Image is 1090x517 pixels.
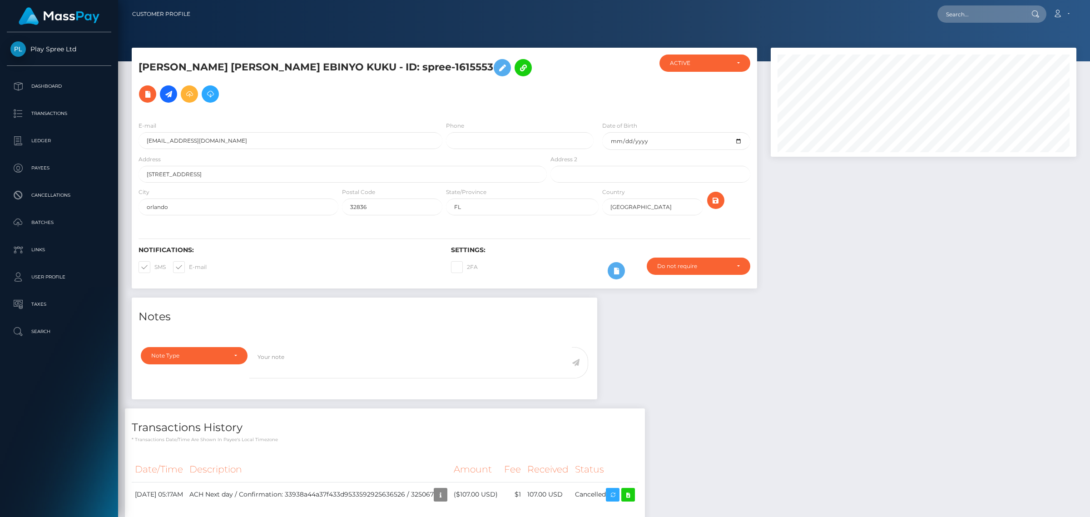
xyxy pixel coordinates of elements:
[139,261,166,273] label: SMS
[160,85,177,103] a: Initiate Payout
[602,122,637,130] label: Date of Birth
[186,457,451,482] th: Description
[451,246,750,254] h6: Settings:
[139,246,437,254] h6: Notifications:
[186,482,451,507] td: ACH Next day / Confirmation: 33938a44a37f433d9533592925636526 / 325067
[446,122,464,130] label: Phone
[10,243,108,257] p: Links
[139,122,156,130] label: E-mail
[132,457,186,482] th: Date/Time
[550,155,577,164] label: Address 2
[657,263,729,270] div: Do not require
[501,457,524,482] th: Fee
[7,211,111,234] a: Batches
[7,102,111,125] a: Transactions
[139,155,161,164] label: Address
[937,5,1023,23] input: Search...
[7,293,111,316] a: Taxes
[141,347,248,364] button: Note Type
[647,258,750,275] button: Do not require
[10,270,108,284] p: User Profile
[132,482,186,507] td: [DATE] 05:17AM
[10,80,108,93] p: Dashboard
[10,161,108,175] p: Payees
[524,482,572,507] td: 107.00 USD
[19,7,99,25] img: MassPay Logo
[10,107,108,120] p: Transactions
[10,325,108,338] p: Search
[7,157,111,179] a: Payees
[602,188,625,196] label: Country
[173,261,207,273] label: E-mail
[670,60,729,67] div: ACTIVE
[132,5,190,24] a: Customer Profile
[139,55,542,107] h5: [PERSON_NAME] [PERSON_NAME] EBINYO KUKU - ID: spree-1615553
[10,189,108,202] p: Cancellations
[10,298,108,311] p: Taxes
[7,266,111,288] a: User Profile
[132,420,638,436] h4: Transactions History
[572,457,638,482] th: Status
[139,309,590,325] h4: Notes
[132,436,638,443] p: * Transactions date/time are shown in payee's local timezone
[659,55,750,72] button: ACTIVE
[446,188,486,196] label: State/Province
[10,134,108,148] p: Ledger
[7,184,111,207] a: Cancellations
[451,457,501,482] th: Amount
[451,482,501,507] td: ($107.00 USD)
[7,75,111,98] a: Dashboard
[151,352,227,359] div: Note Type
[7,129,111,152] a: Ledger
[7,45,111,53] span: Play Spree Ltd
[7,320,111,343] a: Search
[524,457,572,482] th: Received
[10,41,26,57] img: Play Spree Ltd
[501,482,524,507] td: $1
[572,482,638,507] td: Cancelled
[451,261,478,273] label: 2FA
[342,188,375,196] label: Postal Code
[7,239,111,261] a: Links
[139,188,149,196] label: City
[10,216,108,229] p: Batches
